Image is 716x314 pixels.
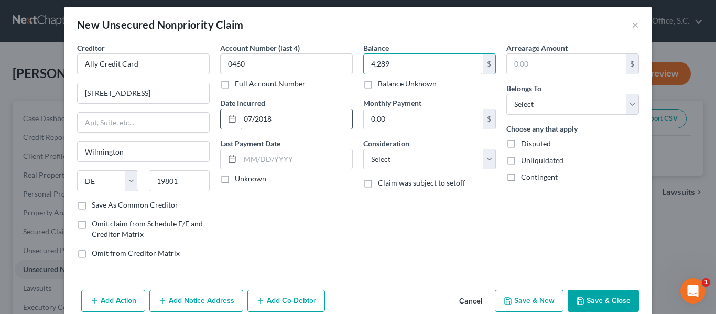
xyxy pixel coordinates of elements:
button: Add Action [81,290,145,312]
input: Apt, Suite, etc... [78,113,209,133]
span: Omit from Creditor Matrix [92,248,180,257]
div: $ [626,54,638,74]
span: Creditor [77,44,105,52]
label: Balance Unknown [378,79,437,89]
button: Cancel [451,291,491,312]
input: XXXX [220,53,353,74]
label: Full Account Number [235,79,306,89]
button: × [632,18,639,31]
label: Monthly Payment [363,98,421,109]
input: Search creditor by name... [77,53,210,74]
span: Contingent [521,172,558,181]
div: New Unsecured Nonpriority Claim [77,17,243,32]
div: $ [483,54,495,74]
span: Belongs To [506,84,541,93]
label: Last Payment Date [220,138,280,149]
span: Unliquidated [521,156,563,165]
button: Add Co-Debtor [247,290,325,312]
label: Account Number (last 4) [220,42,300,53]
label: Consideration [363,138,409,149]
input: Enter address... [78,83,209,103]
label: Save As Common Creditor [92,200,178,210]
button: Add Notice Address [149,290,243,312]
input: Enter city... [78,142,209,161]
input: 0.00 [364,54,483,74]
button: Save & Close [568,290,639,312]
input: MM/DD/YYYY [240,109,352,129]
button: Save & New [495,290,563,312]
input: 0.00 [364,109,483,129]
label: Unknown [235,174,266,184]
span: Omit claim from Schedule E/F and Creditor Matrix [92,219,203,239]
label: Date Incurred [220,98,265,109]
span: Disputed [521,139,551,148]
div: $ [483,109,495,129]
input: Enter zip... [149,170,210,191]
span: 1 [702,278,710,287]
input: MM/DD/YYYY [240,149,352,169]
input: 0.00 [507,54,626,74]
span: Claim was subject to setoff [378,178,465,187]
iframe: Intercom live chat [680,278,706,304]
label: Balance [363,42,389,53]
label: Arrearage Amount [506,42,568,53]
label: Choose any that apply [506,123,578,134]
